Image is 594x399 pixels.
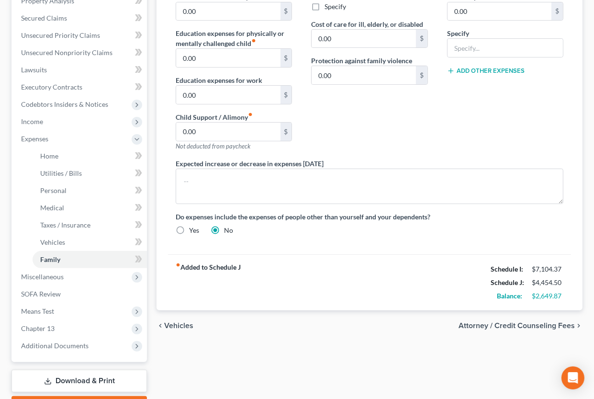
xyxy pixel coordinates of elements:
[416,30,427,48] div: $
[251,38,256,43] i: fiber_manual_record
[11,370,147,392] a: Download & Print
[164,322,193,330] span: Vehicles
[40,255,60,263] span: Family
[21,273,64,281] span: Miscellaneous
[21,117,43,125] span: Income
[189,226,199,235] label: Yes
[33,234,147,251] a: Vehicles
[459,322,575,330] span: Attorney / Credit Counseling Fees
[21,100,108,108] span: Codebtors Insiders & Notices
[13,79,147,96] a: Executory Contracts
[33,251,147,268] a: Family
[280,123,292,141] div: $
[40,186,67,194] span: Personal
[176,123,280,141] input: --
[176,75,262,85] label: Education expenses for work
[40,221,90,229] span: Taxes / Insurance
[459,322,583,330] button: Attorney / Credit Counseling Fees chevron_right
[13,10,147,27] a: Secured Claims
[311,19,423,29] label: Cost of care for ill, elderly, or disabled
[280,49,292,67] div: $
[33,217,147,234] a: Taxes / Insurance
[13,61,147,79] a: Lawsuits
[176,262,180,267] i: fiber_manual_record
[13,285,147,303] a: SOFA Review
[176,86,280,104] input: --
[157,322,193,330] button: chevron_left Vehicles
[176,49,280,67] input: --
[21,14,67,22] span: Secured Claims
[21,48,112,57] span: Unsecured Nonpriority Claims
[21,342,89,350] span: Additional Documents
[280,2,292,21] div: $
[532,264,563,274] div: $7,104.37
[33,148,147,165] a: Home
[448,2,551,21] input: --
[21,83,82,91] span: Executory Contracts
[33,199,147,217] a: Medical
[157,322,164,330] i: chevron_left
[176,112,253,122] label: Child Support / Alimony
[532,291,563,301] div: $2,649.87
[40,152,58,160] span: Home
[21,66,47,74] span: Lawsuits
[325,2,346,11] label: Specify
[176,159,324,169] label: Expected increase or decrease in expenses [DATE]
[448,39,563,57] input: Specify...
[224,226,233,235] label: No
[13,27,147,44] a: Unsecured Priority Claims
[176,142,250,150] span: Not deducted from paycheck
[40,238,65,246] span: Vehicles
[40,204,64,212] span: Medical
[311,56,412,66] label: Protection against family violence
[40,169,82,177] span: Utilities / Bills
[21,135,48,143] span: Expenses
[176,262,241,303] strong: Added to Schedule J
[176,2,280,21] input: --
[248,112,253,117] i: fiber_manual_record
[447,28,469,38] label: Specify
[21,324,55,332] span: Chapter 13
[176,212,563,222] label: Do expenses include the expenses of people other than yourself and your dependents?
[13,44,147,61] a: Unsecured Nonpriority Claims
[21,290,61,298] span: SOFA Review
[21,307,54,315] span: Means Test
[416,66,427,84] div: $
[21,31,100,39] span: Unsecured Priority Claims
[447,67,525,75] button: Add Other Expenses
[532,278,563,287] div: $4,454.50
[176,28,292,48] label: Education expenses for physically or mentally challenged child
[280,86,292,104] div: $
[491,278,524,286] strong: Schedule J:
[33,182,147,199] a: Personal
[33,165,147,182] a: Utilities / Bills
[312,30,415,48] input: --
[551,2,563,21] div: $
[491,265,523,273] strong: Schedule I:
[575,322,583,330] i: chevron_right
[312,66,415,84] input: --
[561,366,584,389] div: Open Intercom Messenger
[497,292,522,300] strong: Balance:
